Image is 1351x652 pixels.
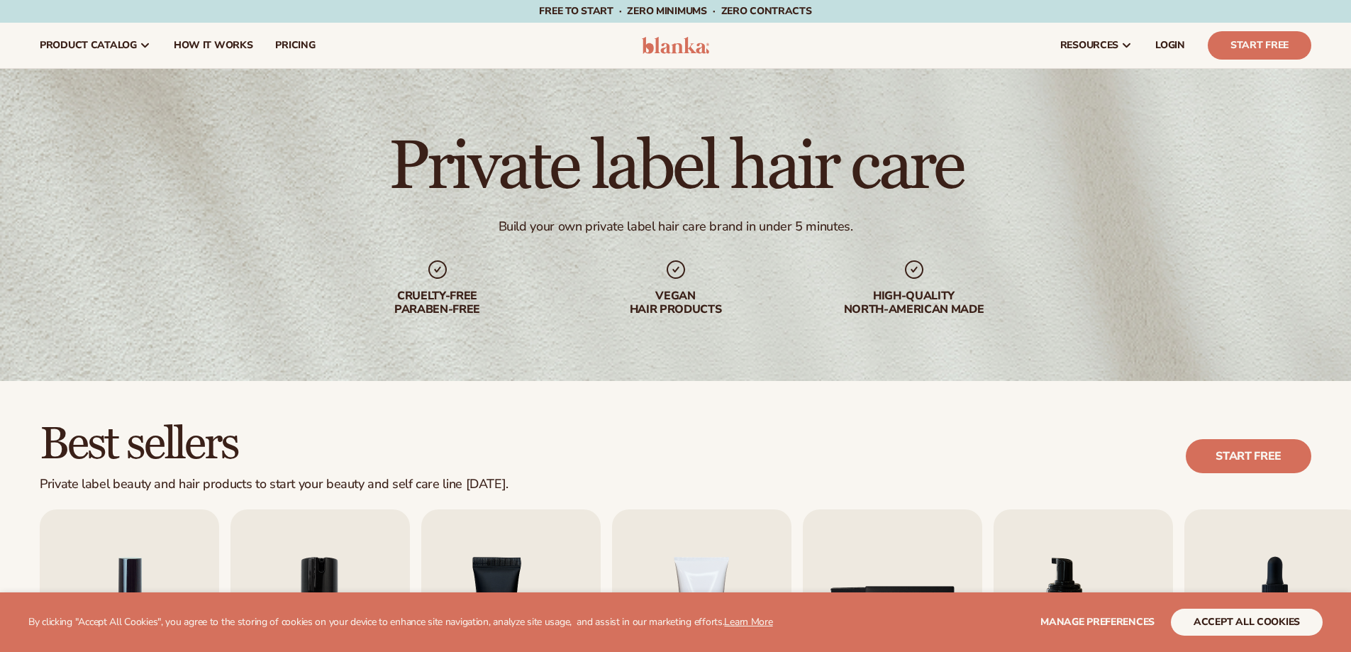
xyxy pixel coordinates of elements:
div: Vegan hair products [585,289,767,316]
div: cruelty-free paraben-free [347,289,528,316]
button: Manage preferences [1040,609,1155,636]
span: product catalog [40,40,137,51]
span: How It Works [174,40,253,51]
div: High-quality North-american made [823,289,1005,316]
button: accept all cookies [1171,609,1323,636]
span: resources [1060,40,1118,51]
span: pricing [275,40,315,51]
h1: Private label hair care [389,133,963,201]
p: By clicking "Accept All Cookies", you agree to the storing of cookies on your device to enhance s... [28,617,773,629]
div: Build your own private label hair care brand in under 5 minutes. [499,219,853,235]
img: logo [642,37,709,54]
a: How It Works [162,23,265,68]
span: Free to start · ZERO minimums · ZERO contracts [539,4,811,18]
span: Manage preferences [1040,615,1155,629]
a: Start free [1186,439,1311,473]
a: product catalog [28,23,162,68]
a: pricing [264,23,326,68]
a: resources [1049,23,1144,68]
a: Start Free [1208,31,1311,60]
a: LOGIN [1144,23,1196,68]
a: Learn More [724,615,772,629]
div: Private label beauty and hair products to start your beauty and self care line [DATE]. [40,477,508,492]
h2: Best sellers [40,421,508,468]
span: LOGIN [1155,40,1185,51]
